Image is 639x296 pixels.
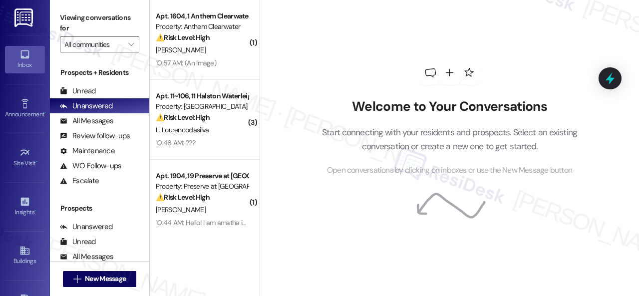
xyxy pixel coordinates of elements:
div: Apt. 1904, 19 Preserve at [GEOGRAPHIC_DATA] [156,171,248,181]
div: Maintenance [60,146,115,156]
img: ResiDesk Logo [14,8,35,27]
div: Property: [GEOGRAPHIC_DATA] [156,101,248,112]
div: WO Follow-ups [60,161,121,171]
div: Unanswered [60,101,113,111]
div: Escalate [60,176,99,186]
div: Unread [60,86,96,96]
i:  [73,275,81,283]
div: Unread [60,237,96,247]
div: All Messages [60,252,113,262]
span: • [44,109,46,116]
div: Property: Preserve at [GEOGRAPHIC_DATA] [156,181,248,192]
div: Review follow-ups [60,131,130,141]
div: 10:57 AM: (An Image) [156,58,216,67]
a: Inbox [5,46,45,73]
strong: ⚠️ Risk Level: High [156,33,210,42]
strong: ⚠️ Risk Level: High [156,193,210,202]
span: • [34,207,36,214]
div: Property: Anthem Clearwater [156,21,248,32]
span: L. Lourencodasilva [156,125,209,134]
span: [PERSON_NAME] [156,205,206,214]
span: [PERSON_NAME] [156,45,206,54]
div: 10:46 AM: ??? [156,138,195,147]
h2: Welcome to Your Conversations [307,99,593,115]
div: Prospects + Residents [50,67,149,78]
a: Insights • [5,193,45,220]
span: New Message [85,274,126,284]
input: All communities [64,36,123,52]
div: All Messages [60,116,113,126]
button: New Message [63,271,137,287]
div: Prospects [50,203,149,214]
a: Site Visit • [5,144,45,171]
a: Buildings [5,242,45,269]
strong: ⚠️ Risk Level: High [156,113,210,122]
div: Apt. 11~106, 11 Halston Waterleigh [156,91,248,101]
span: • [36,158,37,165]
label: Viewing conversations for [60,10,139,36]
p: Start connecting with your residents and prospects. Select an existing conversation or create a n... [307,125,593,154]
i:  [128,40,134,48]
div: Apt. 1604, 1 Anthem Clearwater [156,11,248,21]
span: Open conversations by clicking on inboxes or use the New Message button [327,164,572,177]
div: Unanswered [60,222,113,232]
